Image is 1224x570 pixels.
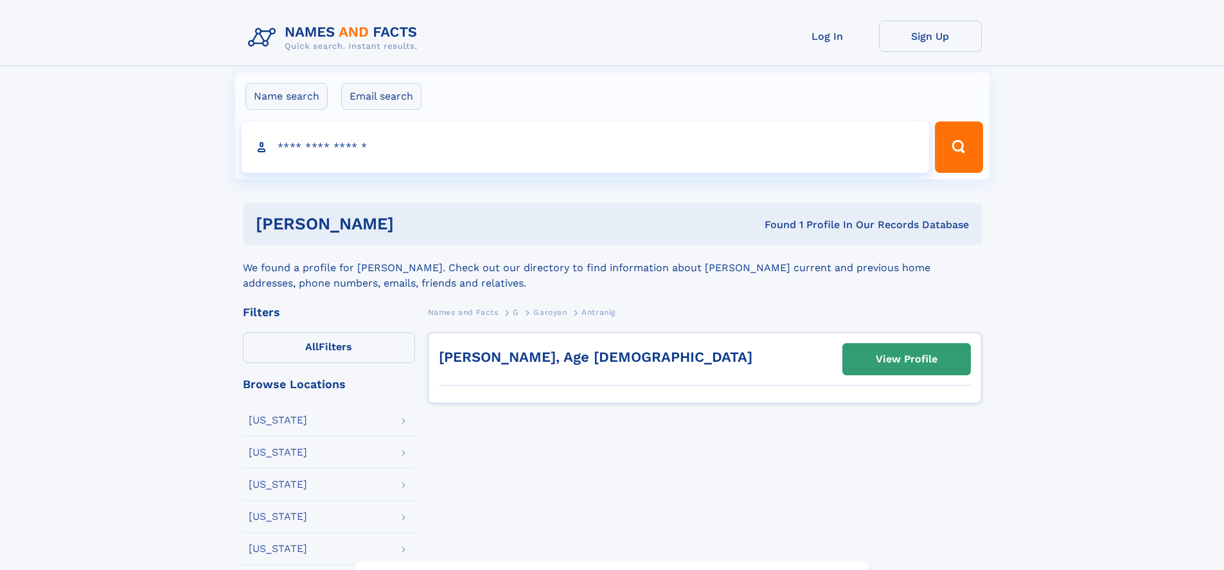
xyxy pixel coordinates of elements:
div: Found 1 Profile In Our Records Database [579,218,969,232]
button: Search Button [935,121,982,173]
div: [US_STATE] [249,544,307,554]
img: Logo Names and Facts [243,21,428,55]
div: [US_STATE] [249,479,307,490]
div: [US_STATE] [249,447,307,458]
a: [PERSON_NAME], Age [DEMOGRAPHIC_DATA] [439,349,752,365]
h1: [PERSON_NAME] [256,216,580,232]
a: Names and Facts [428,304,499,320]
div: Filters [243,307,415,318]
div: Browse Locations [243,379,415,390]
a: Log In [776,21,879,52]
div: [US_STATE] [249,512,307,522]
a: Sign Up [879,21,982,52]
div: View Profile [876,344,937,374]
a: Garoyan [533,304,567,320]
label: Name search [245,83,328,110]
input: search input [242,121,930,173]
a: G [513,304,519,320]
a: View Profile [843,344,970,375]
span: G [513,308,519,317]
span: Garoyan [533,308,567,317]
div: [US_STATE] [249,415,307,425]
label: Filters [243,332,415,363]
span: Antranig [581,308,616,317]
span: All [305,341,319,353]
label: Email search [341,83,421,110]
div: We found a profile for [PERSON_NAME]. Check out our directory to find information about [PERSON_N... [243,245,982,291]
